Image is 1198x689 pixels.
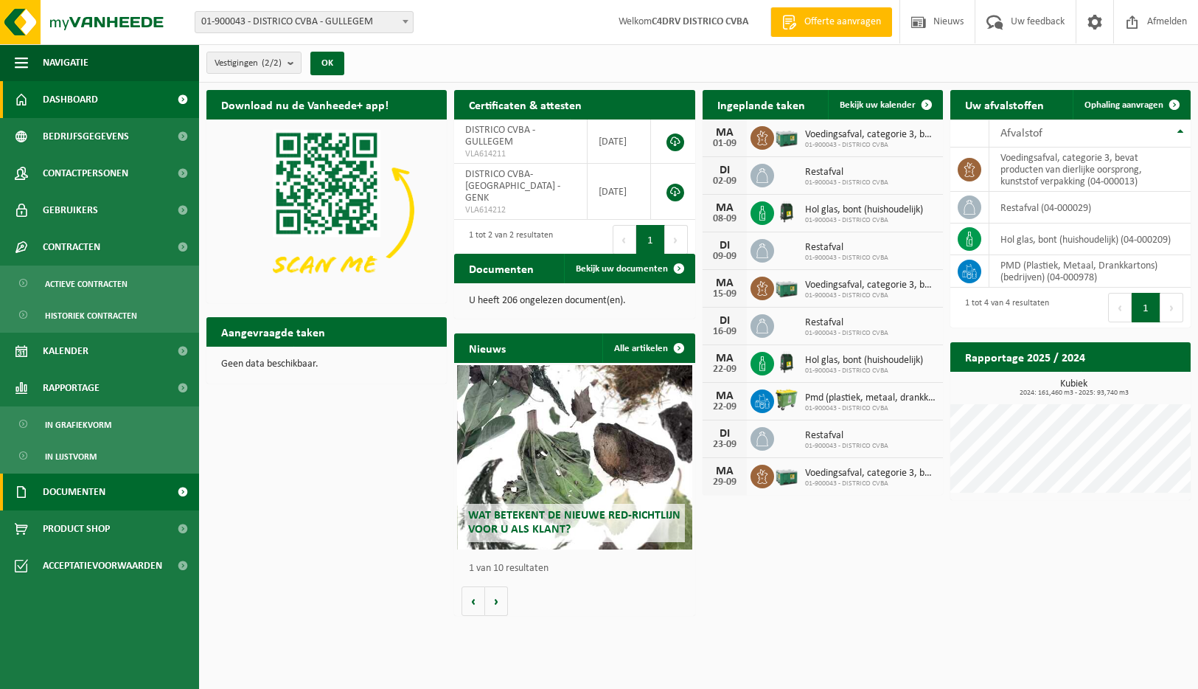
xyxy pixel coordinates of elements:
[45,302,137,330] span: Historiek contracten
[774,463,799,488] img: PB-LB-0680-HPE-GN-01
[1160,293,1183,322] button: Next
[805,442,888,451] span: 01-900043 - DISTRICO CVBA
[4,410,195,438] a: In grafiekvorm
[665,225,688,255] button: Next
[1073,90,1189,120] a: Ophaling aanvragen
[215,52,282,75] span: Vestigingen
[805,430,888,442] span: Restafval
[805,392,936,404] span: Pmd (plastiek, metaal, drankkartons) (bedrijven)
[840,100,916,110] span: Bekijk uw kalender
[206,52,302,74] button: Vestigingen(2/2)
[636,225,665,255] button: 1
[805,468,936,479] span: Voedingsafval, categorie 3, bevat producten van dierlijke oorsprong, kunststof v...
[774,199,799,224] img: CR-HR-1C-1000-PES-01
[43,155,128,192] span: Contactpersonen
[710,139,739,149] div: 01-09
[805,367,923,375] span: 01-900043 - DISTRICO CVBA
[564,254,694,283] a: Bekijk uw documenten
[710,390,739,402] div: MA
[805,317,888,329] span: Restafval
[454,254,548,283] h2: Documenten
[774,387,799,412] img: WB-0660-HPE-GN-50
[805,129,936,141] span: Voedingsafval, categorie 3, bevat producten van dierlijke oorsprong, kunststof v...
[710,327,739,337] div: 16-09
[468,510,680,536] span: Wat betekent de nieuwe RED-richtlijn voor u als klant?
[805,280,936,291] span: Voedingsafval, categorie 3, bevat producten van dierlijke oorsprong, kunststof v...
[43,333,88,370] span: Kalender
[774,350,799,375] img: CR-HR-1C-1000-PES-01
[469,296,680,306] p: U heeft 206 ongelezen document(en).
[465,204,575,216] span: VLA614212
[805,242,888,254] span: Restafval
[710,477,739,488] div: 29-09
[43,81,98,118] span: Dashboard
[262,58,282,68] count: (2/2)
[206,317,340,346] h2: Aangevraagde taken
[1081,371,1189,401] a: Bekijk rapportage
[43,229,100,266] span: Contracten
[805,355,923,367] span: Hol glas, bont (huishoudelijk)
[950,90,1059,119] h2: Uw afvalstoffen
[805,404,936,413] span: 01-900043 - DISTRICO CVBA
[710,465,739,477] div: MA
[613,225,636,255] button: Previous
[710,353,739,364] div: MA
[989,148,1191,192] td: voedingsafval, categorie 3, bevat producten van dierlijke oorsprong, kunststof verpakking (04-000...
[1084,100,1163,110] span: Ophaling aanvragen
[1108,293,1132,322] button: Previous
[588,120,652,164] td: [DATE]
[1000,128,1042,139] span: Afvalstof
[710,202,739,214] div: MA
[710,428,739,440] div: DI
[576,264,668,274] span: Bekijk uw documenten
[805,216,923,225] span: 01-900043 - DISTRICO CVBA
[462,224,553,256] div: 1 tot 2 van 2 resultaten
[206,120,447,300] img: Download de VHEPlus App
[1132,293,1160,322] button: 1
[45,443,97,471] span: In lijstvorm
[958,291,1049,324] div: 1 tot 4 van 4 resultaten
[43,370,100,406] span: Rapportage
[652,16,748,27] strong: C4DRV DISTRICO CVBA
[4,269,195,297] a: Actieve contracten
[454,333,520,362] h2: Nieuws
[588,164,652,220] td: [DATE]
[805,479,936,488] span: 01-900043 - DISTRICO CVBA
[710,364,739,375] div: 22-09
[805,254,888,263] span: 01-900043 - DISTRICO CVBA
[710,127,739,139] div: MA
[805,167,888,179] span: Restafval
[710,440,739,450] div: 23-09
[950,342,1100,371] h2: Rapportage 2025 / 2024
[989,224,1191,255] td: hol glas, bont (huishoudelijk) (04-000209)
[43,44,88,81] span: Navigatie
[958,379,1191,397] h3: Kubiek
[465,148,575,160] span: VLA614211
[805,141,936,150] span: 01-900043 - DISTRICO CVBA
[710,315,739,327] div: DI
[770,7,892,37] a: Offerte aanvragen
[221,359,432,370] p: Geen data beschikbaar.
[4,442,195,470] a: In lijstvorm
[45,411,111,439] span: In grafiekvorm
[43,192,98,229] span: Gebruikers
[710,277,739,289] div: MA
[43,547,162,584] span: Acceptatievoorwaarden
[462,586,485,616] button: Vorige
[710,176,739,187] div: 02-09
[710,402,739,412] div: 22-09
[454,90,596,119] h2: Certificaten & attesten
[43,510,110,547] span: Product Shop
[465,125,535,148] span: DISTRICO CVBA - GULLEGEM
[805,204,923,216] span: Hol glas, bont (huishoudelijk)
[457,365,693,550] a: Wat betekent de nieuwe RED-richtlijn voor u als klant?
[206,90,403,119] h2: Download nu de Vanheede+ app!
[485,586,508,616] button: Volgende
[710,240,739,252] div: DI
[805,179,888,187] span: 01-900043 - DISTRICO CVBA
[602,333,694,363] a: Alle artikelen
[710,252,739,262] div: 09-09
[805,329,888,338] span: 01-900043 - DISTRICO CVBA
[4,301,195,329] a: Historiek contracten
[774,124,799,149] img: PB-LB-0680-HPE-GN-01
